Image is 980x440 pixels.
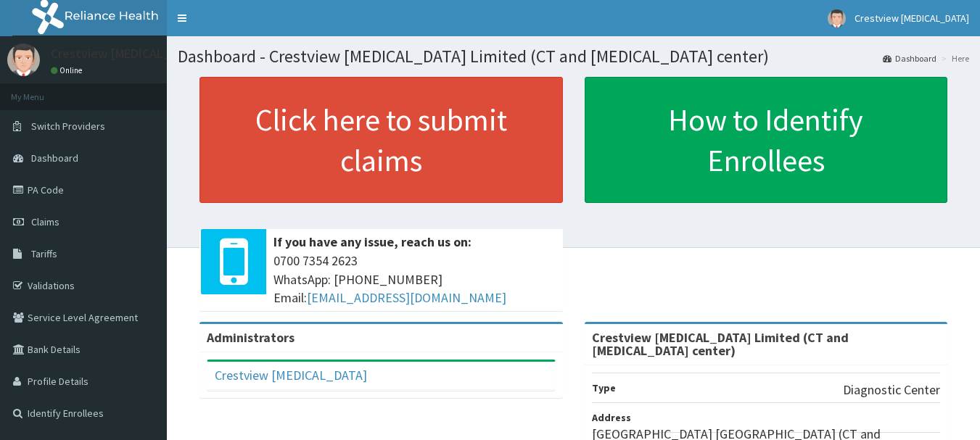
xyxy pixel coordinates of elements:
a: Online [51,65,86,75]
span: Switch Providers [31,120,105,133]
img: User Image [828,9,846,28]
p: Diagnostic Center [843,381,940,399]
span: Dashboard [31,151,78,165]
span: Crestview [MEDICAL_DATA] [855,12,969,25]
img: User Image [7,43,40,76]
b: Type [592,381,616,394]
a: How to Identify Enrollees [585,77,948,203]
span: Tariffs [31,247,57,260]
h1: Dashboard - Crestview [MEDICAL_DATA] Limited (CT and [MEDICAL_DATA] center) [178,47,969,66]
strong: Crestview [MEDICAL_DATA] Limited (CT and [MEDICAL_DATA] center) [592,329,849,359]
p: Crestview [MEDICAL_DATA] [51,47,205,60]
b: If you have any issue, reach us on: [273,233,472,250]
b: Administrators [207,329,295,346]
span: 0700 7354 2623 WhatsApp: [PHONE_NUMBER] Email: [273,252,556,307]
span: Claims [31,215,59,228]
a: [EMAIL_ADDRESS][DOMAIN_NAME] [307,289,506,306]
a: Click here to submit claims [199,77,563,203]
li: Here [938,52,969,65]
b: Address [592,411,631,424]
a: Dashboard [883,52,936,65]
a: Crestview [MEDICAL_DATA] [215,367,367,383]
